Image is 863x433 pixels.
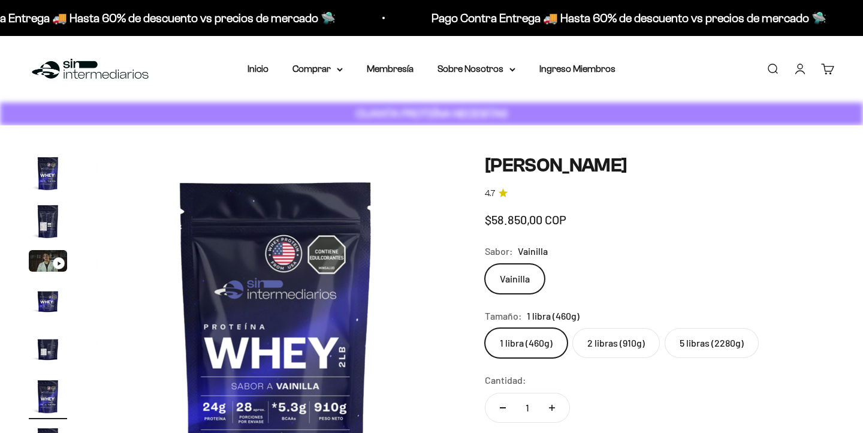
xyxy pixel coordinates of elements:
summary: Comprar [292,61,343,77]
a: 4.74.7 de 5.0 estrellas [485,187,834,200]
button: Ir al artículo 6 [29,377,67,419]
img: Proteína Whey - Vainilla [29,154,67,193]
img: Proteína Whey - Vainilla [29,202,67,240]
strong: CUANTA PROTEÍNA NECESITAS [356,107,508,120]
a: Membresía [367,64,414,74]
img: Proteína Whey - Vainilla [29,329,67,368]
sale-price: $58.850,00 COP [485,210,566,229]
button: Ir al artículo 2 [29,202,67,244]
summary: Sobre Nosotros [437,61,515,77]
button: Aumentar cantidad [535,393,569,422]
button: Ir al artículo 1 [29,154,67,196]
img: Proteína Whey - Vainilla [29,281,67,320]
p: Pago Contra Entrega 🚚 Hasta 60% de descuento vs precios de mercado 🛸 [431,8,826,28]
span: Vainilla [518,243,548,259]
a: Inicio [248,64,268,74]
h1: [PERSON_NAME] [485,154,834,177]
button: Ir al artículo 3 [29,250,67,275]
button: Ir al artículo 5 [29,329,67,371]
a: Ingreso Miembros [539,64,615,74]
button: Reducir cantidad [485,393,520,422]
span: 4.7 [485,187,495,200]
legend: Sabor: [485,243,513,259]
img: Proteína Whey - Vainilla [29,377,67,416]
span: 1 libra (460g) [527,308,580,324]
legend: Tamaño: [485,308,522,324]
label: Cantidad: [485,372,526,388]
button: Ir al artículo 4 [29,281,67,323]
